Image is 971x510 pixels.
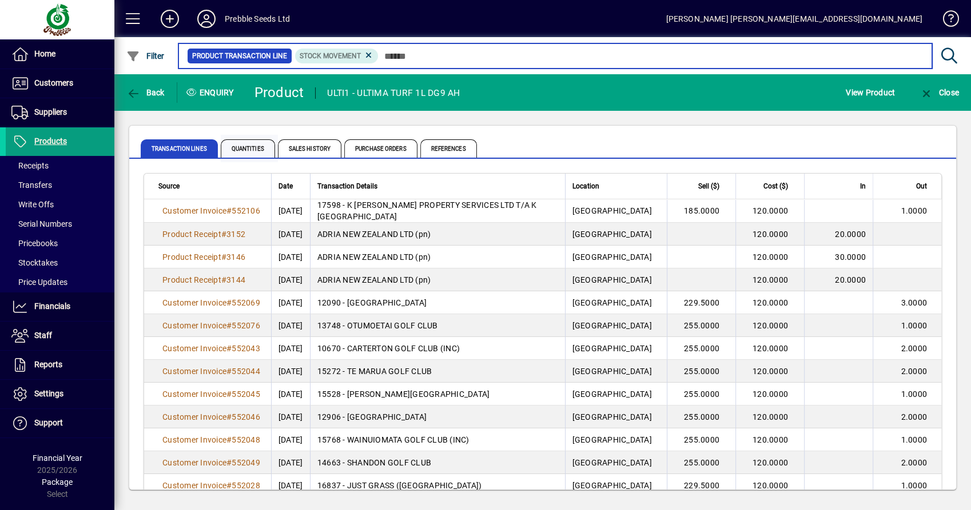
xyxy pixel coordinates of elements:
td: [DATE] [271,246,310,268]
a: Price Updates [6,272,114,292]
span: [GEOGRAPHIC_DATA] [572,389,652,399]
span: Customers [34,78,73,87]
div: Cost ($) [743,180,798,192]
span: Filter [126,51,165,61]
span: 2.0000 [901,458,928,467]
span: 1.0000 [901,321,928,330]
td: ADRIA NEW ZEALAND LTD (pn) [310,246,565,268]
span: 552045 [232,389,260,399]
span: 552046 [232,412,260,421]
span: Customer Invoice [162,367,226,376]
span: # [226,389,232,399]
td: [DATE] [271,268,310,291]
a: Customer Invoice#552044 [158,365,264,378]
td: 17598 - K [PERSON_NAME] PROPERTY SERVICES LTD T/A K [GEOGRAPHIC_DATA] [310,199,565,223]
span: 20.0000 [835,275,866,284]
span: Serial Numbers [11,219,72,228]
span: Staff [34,331,52,340]
span: Out [916,180,927,192]
span: Stock movement [300,52,361,60]
span: Product Transaction Line [192,50,287,62]
a: Product Receipt#3152 [158,228,249,240]
span: Quantities [221,139,275,158]
span: # [226,206,232,215]
a: Home [6,40,114,69]
span: # [226,367,232,376]
span: Source [158,180,180,192]
span: Customer Invoice [162,458,226,467]
span: 1.0000 [901,389,928,399]
button: Back [124,82,168,103]
span: Customer Invoice [162,321,226,330]
button: Filter [124,46,168,66]
span: 552044 [232,367,260,376]
div: Date [278,180,303,192]
td: 12090 - [GEOGRAPHIC_DATA] [310,291,565,314]
td: 120.0000 [735,337,804,360]
div: [PERSON_NAME] [PERSON_NAME][EMAIL_ADDRESS][DOMAIN_NAME] [666,10,922,28]
span: View Product [846,83,895,102]
span: 552049 [232,458,260,467]
td: 120.0000 [735,451,804,474]
span: 552069 [232,298,260,307]
td: [DATE] [271,337,310,360]
a: Reports [6,351,114,379]
span: Sell ($) [698,180,719,192]
span: 1.0000 [901,435,928,444]
td: [DATE] [271,405,310,428]
span: # [226,298,232,307]
span: [GEOGRAPHIC_DATA] [572,230,652,239]
span: Location [572,180,599,192]
span: 3146 [226,252,245,262]
span: Close [919,88,959,97]
span: Transfers [11,180,52,190]
td: 120.0000 [735,383,804,405]
span: Financial Year [33,453,82,463]
td: [DATE] [271,360,310,383]
app-page-header-button: Close enquiry [907,82,971,103]
td: 255.0000 [667,360,735,383]
span: Customer Invoice [162,298,226,307]
a: Customer Invoice#552043 [158,342,264,355]
a: Product Receipt#3146 [158,251,249,263]
td: 10670 - CARTERTON GOLF CLUB (INC) [310,337,565,360]
a: Customer Invoice#552069 [158,296,264,309]
span: 552043 [232,344,260,353]
a: Suppliers [6,98,114,127]
a: Pricebooks [6,234,114,253]
td: ADRIA NEW ZEALAND LTD (pn) [310,223,565,246]
button: View Product [843,82,898,103]
span: 20.0000 [835,230,866,239]
span: Customer Invoice [162,344,226,353]
a: Customer Invoice#552045 [158,388,264,400]
td: 255.0000 [667,451,735,474]
a: Stocktakes [6,253,114,272]
span: 552048 [232,435,260,444]
span: 3152 [226,230,245,239]
span: # [226,412,232,421]
span: Product Receipt [162,230,221,239]
td: [DATE] [271,451,310,474]
td: 229.5000 [667,474,735,497]
td: 13748 - OTUMOETAI GOLF CLUB [310,314,565,337]
span: References [420,139,477,158]
span: 1.0000 [901,481,928,490]
td: 15272 - TE MARUA GOLF CLUB [310,360,565,383]
mat-chip: Product Transaction Type: Stock movement [295,49,379,63]
span: Purchase Orders [344,139,417,158]
span: Stocktakes [11,258,58,267]
span: Customer Invoice [162,412,226,421]
span: Date [278,180,293,192]
span: Transaction Lines [141,139,218,158]
td: 120.0000 [735,428,804,451]
div: Enquiry [177,83,246,102]
a: Knowledge Base [934,2,957,39]
td: 120.0000 [735,268,804,291]
td: 120.0000 [735,360,804,383]
td: 15768 - WAINUIOMATA GOLF CLUB (INC) [310,428,565,451]
span: Home [34,49,55,58]
a: Product Receipt#3144 [158,274,249,286]
td: 14663 - SHANDON GOLF CLUB [310,451,565,474]
span: [GEOGRAPHIC_DATA] [572,298,652,307]
span: Write Offs [11,200,54,209]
